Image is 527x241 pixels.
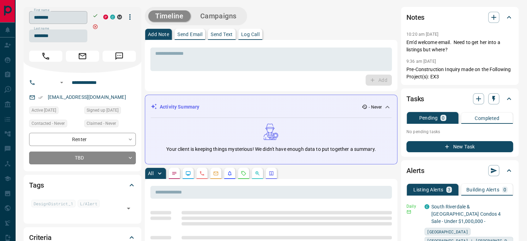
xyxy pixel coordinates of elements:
[38,95,43,100] svg: Email Verified
[87,107,118,114] span: Signed up [DATE]
[406,9,513,26] div: Notes
[103,51,136,62] span: Message
[110,15,115,19] div: condos.ca
[32,120,65,127] span: Contacted - Never
[148,32,169,37] p: Add Note
[448,187,450,192] p: 3
[29,180,44,191] h2: Tags
[406,66,513,80] p: Pre-Construction Inquiry made on the Following Project(s): EX3
[406,203,420,209] p: Daily
[241,32,260,37] p: Log Call
[419,115,438,120] p: Pending
[406,127,513,137] p: No pending tasks
[269,171,274,176] svg: Agent Actions
[406,39,513,53] p: Em'd welcome email. Need to get her into a listings but where?
[466,187,499,192] p: Building Alerts
[160,103,199,111] p: Activity Summary
[406,12,424,23] h2: Notes
[58,78,66,87] button: Open
[431,204,501,224] a: South Riverdale & [GEOGRAPHIC_DATA] Condos 4 Sale - Under $1,000,000 -
[166,146,376,153] p: Your client is keeping things mysterious! We didn't have enough data to put together a summary.
[211,32,233,37] p: Send Text
[369,104,382,110] p: - Never
[255,171,260,176] svg: Opportunities
[406,93,424,104] h2: Tasks
[406,59,436,64] p: 9:36 am [DATE]
[124,204,133,213] button: Open
[406,209,411,214] svg: Email
[406,91,513,107] div: Tasks
[34,8,49,12] label: First name
[29,177,136,193] div: Tags
[475,116,499,121] p: Completed
[29,152,136,164] div: TBD
[213,171,219,176] svg: Emails
[241,171,246,176] svg: Requests
[413,187,443,192] p: Listing Alerts
[427,228,468,235] span: [GEOGRAPHIC_DATA]
[29,51,62,62] span: Call
[84,106,136,116] div: Sun Jun 15 2014
[103,15,108,19] div: property.ca
[148,171,153,176] p: All
[406,162,513,179] div: Alerts
[193,10,244,22] button: Campaigns
[177,32,202,37] p: Send Email
[199,171,205,176] svg: Calls
[29,133,136,146] div: Renter
[185,171,191,176] svg: Lead Browsing Activity
[424,204,429,209] div: condos.ca
[29,106,81,116] div: Wed Nov 22 2023
[66,51,99,62] span: Email
[442,115,445,120] p: 0
[406,165,424,176] h2: Alerts
[34,26,49,31] label: Last name
[87,120,116,127] span: Claimed - Never
[151,101,392,113] div: Activity Summary- Never
[503,187,506,192] p: 0
[227,171,232,176] svg: Listing Alerts
[32,107,56,114] span: Active [DATE]
[48,94,126,100] a: [EMAIL_ADDRESS][DOMAIN_NAME]
[406,32,438,37] p: 10:20 am [DATE]
[406,141,513,152] button: New Task
[117,15,122,19] div: mrloft.ca
[148,10,191,22] button: Timeline
[172,171,177,176] svg: Notes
